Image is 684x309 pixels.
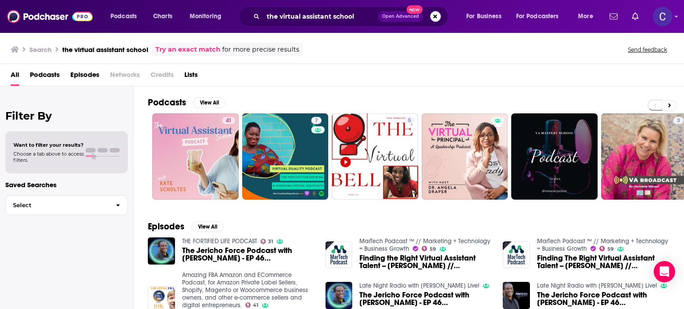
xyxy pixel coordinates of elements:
button: open menu [572,9,604,24]
span: The Jericho Force Podcast with [PERSON_NAME] - EP 46 [PERSON_NAME] (founded the Kingdom Virtual A... [537,291,670,306]
span: 59 [430,247,436,251]
a: Finding the Right Virtual Assistant Talent -- Nathan Hirsch // Outsource School [359,254,492,269]
span: Finding The Right Virtual Assistant Talent -- [PERSON_NAME] // Outsource School [537,254,670,269]
img: User Profile [653,7,672,26]
a: 5 [332,113,418,200]
a: Lists [184,68,198,86]
span: 7 [315,116,318,125]
button: View All [191,221,224,232]
img: The Jericho Force Podcast with Jason Davis - EP 46 Angee Robertson (founded the Kingdom Virtual A... [148,237,175,265]
span: Select [6,202,109,208]
span: Networks [110,68,140,86]
span: for more precise results [222,44,299,55]
img: The Jericho Force Podcast with Jason Davis - EP 46 Angee Robertson (founded the Kingdom Virtual A... [503,282,530,309]
img: Finding the Right Virtual Assistant Talent -- Nathan Hirsch // Outsource School [326,241,353,269]
span: Charts [153,10,172,23]
a: Show notifications dropdown [606,9,621,24]
button: open menu [183,9,233,24]
a: MarTech Podcast ™ // Marketing + Technology = Business Growth [359,237,490,253]
a: 7 [242,113,329,200]
span: 31 [268,240,273,244]
span: Credits [151,68,174,86]
button: Open AdvancedNew [378,11,423,22]
div: Search podcasts, credits, & more... [247,6,457,27]
span: For Podcasters [516,10,559,23]
h2: Filter By [5,109,128,122]
span: New [407,5,423,14]
h2: Episodes [148,221,184,232]
button: Send feedback [625,46,670,53]
a: The Jericho Force Podcast with Jason Davis - EP 46 Angee Robertson (founded the Kingdom Virtual A... [182,247,315,262]
a: 41 [152,113,239,200]
span: The Jericho Force Podcast with [PERSON_NAME] - EP 46 [PERSON_NAME] (founded the Kingdom Virtual A... [359,291,492,306]
span: Logged in as publicityxxtina [653,7,672,26]
span: Monitoring [190,10,221,23]
span: 5 [408,116,411,125]
a: 3 [673,117,684,124]
a: 41 [245,302,259,308]
a: 5 [404,117,415,124]
button: open menu [460,9,513,24]
span: 3 [677,116,680,125]
span: For Business [466,10,501,23]
a: MarTech Podcast ™ // Marketing + Technology = Business Growth [537,237,668,253]
a: 41 [222,117,235,124]
a: Try an exact match [155,44,220,55]
a: Episodes [70,68,99,86]
h3: the virtual assistant school [62,45,148,54]
a: THE FORTIFIED LIFE PODCAST [182,237,257,245]
a: EpisodesView All [148,221,224,232]
h2: Podcasts [148,97,186,108]
img: Finding The Right Virtual Assistant Talent -- Nathan Hirsch // Outsource School [503,241,530,269]
button: Show profile menu [653,7,672,26]
input: Search podcasts, credits, & more... [263,9,378,24]
div: Open Intercom Messenger [654,261,675,282]
span: Want to filter your results? [13,142,84,148]
span: The Jericho Force Podcast with [PERSON_NAME] - EP 46 [PERSON_NAME] (founded the Kingdom Virtual A... [182,247,315,262]
span: 41 [226,116,232,125]
a: The Jericho Force Podcast with Jason Davis - EP 46 Angee Robertson (founded the Kingdom Virtual A... [537,291,670,306]
button: Select [5,195,128,215]
img: Podchaser - Follow, Share and Rate Podcasts [7,8,93,25]
span: Finding the Right Virtual Assistant Talent -- [PERSON_NAME] // Outsource School [359,254,492,269]
a: 31 [261,239,273,244]
a: 7 [311,117,322,124]
span: Podcasts [110,10,137,23]
img: The Jericho Force Podcast with Jason Davis - EP 46 Angee Robertson (founded the Kingdom Virtual A... [326,282,353,309]
a: Charts [147,9,178,24]
a: Finding The Right Virtual Assistant Talent -- Nathan Hirsch // Outsource School [537,254,670,269]
button: View All [193,97,225,108]
span: Open Advanced [382,14,419,19]
p: Saved Searches [5,181,128,189]
h3: Search [29,45,52,54]
a: All [11,68,19,86]
span: 41 [253,303,258,307]
span: Choose a tab above to access filters. [13,151,84,163]
button: open menu [104,9,148,24]
a: The Jericho Force Podcast with Jason Davis - EP 46 Angee Robertson (founded the Kingdom Virtual A... [359,291,492,306]
a: Show notifications dropdown [628,9,642,24]
a: Podcasts [30,68,60,86]
a: Amazing FBA Amazon and ECommerce Podcast, for Amazon Private Label Sellers, Shopify, Magento or W... [182,271,308,309]
span: More [578,10,593,23]
a: Late Night Radio with Jerry Royce Live! [359,282,479,289]
a: PodcastsView All [148,97,225,108]
button: open menu [510,9,572,24]
span: 59 [607,247,614,251]
a: Late Night Radio with Jerry Royce Live! [537,282,657,289]
a: 59 [422,246,436,251]
a: 59 [599,246,614,251]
